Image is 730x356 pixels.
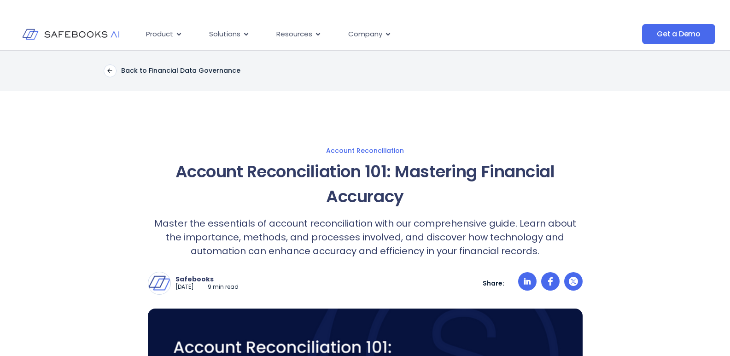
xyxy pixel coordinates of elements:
span: Get a Demo [657,29,701,39]
a: Back to Financial Data Governance [104,64,240,77]
h1: Account Reconciliation 101: Mastering Financial Accuracy [148,159,583,209]
a: Account Reconciliation [58,146,673,155]
p: 9 min read [208,283,239,291]
p: Share: [483,279,504,287]
span: Product [146,29,173,40]
a: Get a Demo [642,24,715,44]
div: Menu Toggle [139,25,555,43]
p: Safebooks [175,275,239,283]
span: Company [348,29,382,40]
nav: Menu [139,25,555,43]
p: Back to Financial Data Governance [121,66,240,75]
p: [DATE] [175,283,194,291]
span: Resources [276,29,312,40]
img: Safebooks [148,272,170,294]
p: Master the essentials of account reconciliation with our comprehensive guide. Learn about the imp... [148,216,583,258]
span: Solutions [209,29,240,40]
